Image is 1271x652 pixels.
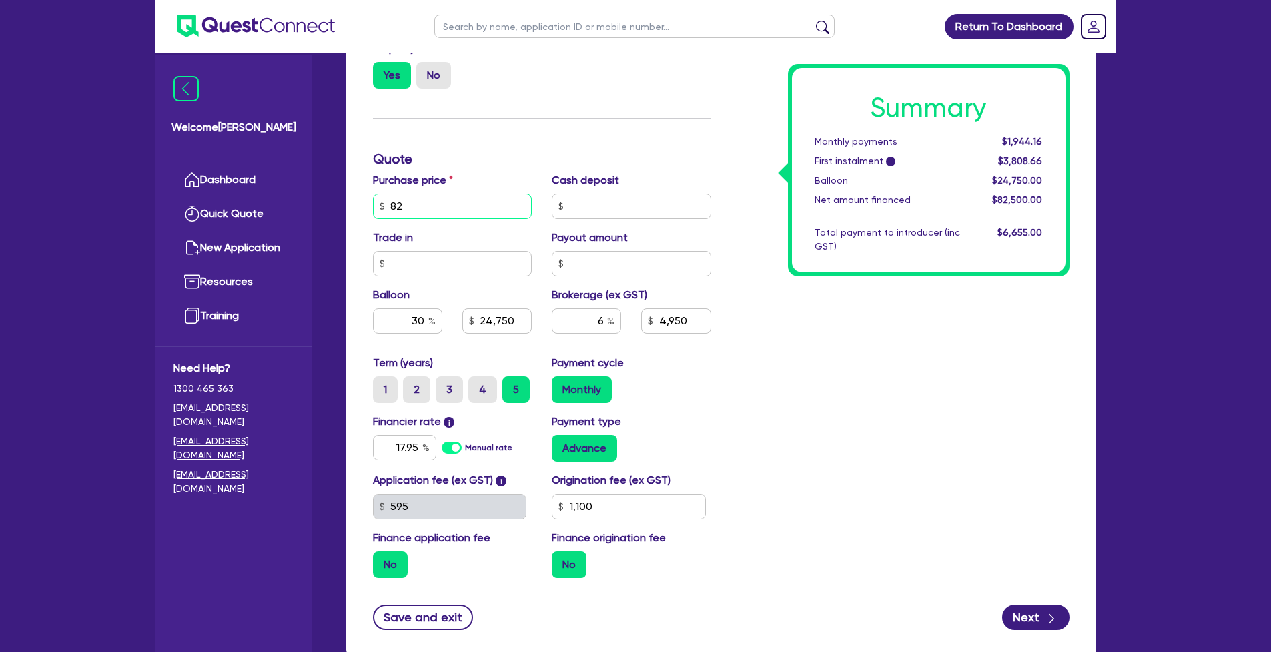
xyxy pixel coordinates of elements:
[552,376,612,403] label: Monthly
[373,172,453,188] label: Purchase price
[173,231,294,265] a: New Application
[173,360,294,376] span: Need Help?
[436,376,463,403] label: 3
[552,472,671,488] label: Origination fee (ex GST)
[552,355,624,371] label: Payment cycle
[434,15,835,38] input: Search by name, application ID or mobile number...
[373,376,398,403] label: 1
[373,62,411,89] label: Yes
[502,376,530,403] label: 5
[1076,9,1111,44] a: Dropdown toggle
[468,376,497,403] label: 4
[552,435,617,462] label: Advance
[1002,136,1042,147] span: $1,944.16
[173,76,199,101] img: icon-menu-close
[805,174,970,188] div: Balloon
[552,172,619,188] label: Cash deposit
[552,230,628,246] label: Payout amount
[173,401,294,429] a: [EMAIL_ADDRESS][DOMAIN_NAME]
[173,197,294,231] a: Quick Quote
[373,287,410,303] label: Balloon
[373,551,408,578] label: No
[184,308,200,324] img: training
[815,92,1043,124] h1: Summary
[992,175,1042,186] span: $24,750.00
[998,155,1042,166] span: $3,808.66
[173,163,294,197] a: Dashboard
[416,62,451,89] label: No
[552,551,586,578] label: No
[173,299,294,333] a: Training
[444,417,454,428] span: i
[945,14,1074,39] a: Return To Dashboard
[373,472,493,488] label: Application fee (ex GST)
[173,434,294,462] a: [EMAIL_ADDRESS][DOMAIN_NAME]
[373,355,433,371] label: Term (years)
[171,119,296,135] span: Welcome [PERSON_NAME]
[184,206,200,222] img: quick-quote
[373,605,474,630] button: Save and exit
[173,468,294,496] a: [EMAIL_ADDRESS][DOMAIN_NAME]
[373,414,455,430] label: Financier rate
[886,157,895,167] span: i
[177,15,335,37] img: quest-connect-logo-blue
[992,194,1042,205] span: $82,500.00
[173,382,294,396] span: 1300 465 363
[373,530,490,546] label: Finance application fee
[373,230,413,246] label: Trade in
[805,193,970,207] div: Net amount financed
[184,240,200,256] img: new-application
[1002,605,1070,630] button: Next
[805,154,970,168] div: First instalment
[805,226,970,254] div: Total payment to introducer (inc GST)
[184,274,200,290] img: resources
[173,265,294,299] a: Resources
[552,414,621,430] label: Payment type
[465,442,512,454] label: Manual rate
[496,476,506,486] span: i
[805,135,970,149] div: Monthly payments
[403,376,430,403] label: 2
[373,151,711,167] h3: Quote
[552,530,666,546] label: Finance origination fee
[552,287,647,303] label: Brokerage (ex GST)
[997,227,1042,238] span: $6,655.00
